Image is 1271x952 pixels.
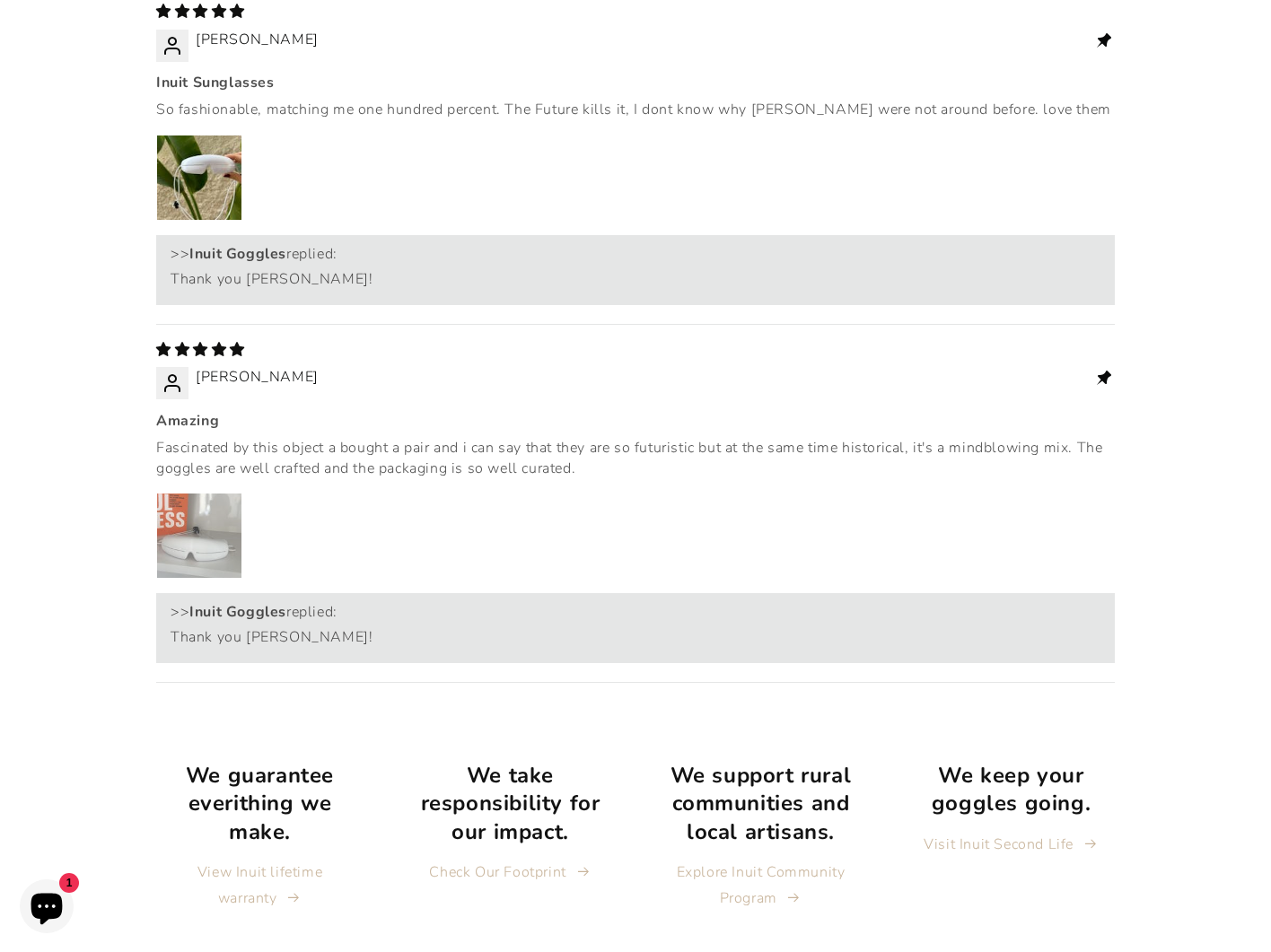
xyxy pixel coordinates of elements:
[156,340,245,360] span: 5 star review
[156,493,242,579] a: Link to user picture 1
[924,832,1098,858] a: Visit Inuit Second Life
[171,244,1100,264] div: >> replied:
[156,438,1115,478] p: Fascinated by this object a bought a pair and i can say that they are so futuristic but at the sa...
[671,761,852,845] strong: We support rural communities and local artisans.
[171,269,1100,289] p: Thank you [PERSON_NAME]!
[156,73,1115,92] b: Inuit Sunglasses
[156,2,245,22] span: 5 star review
[189,602,286,622] b: Inuit Goggles
[171,627,1100,647] p: Thank you [PERSON_NAME]!
[156,411,1115,431] b: Amazing
[656,860,865,912] a: Explore Inuit Community Program
[155,860,364,912] a: View Inuit lifetime warranty
[196,367,319,387] span: [PERSON_NAME]
[196,30,319,49] span: [PERSON_NAME]
[157,493,241,578] img: User picture
[157,135,241,220] img: User picture
[14,879,79,938] inbox-online-store-chat: Shopify online store chat
[421,761,600,845] strong: We take responsibility for our impact.
[171,602,1100,622] div: >> replied:
[156,135,242,221] a: Link to user picture 1
[932,761,1091,817] strong: We keep your goggles going.
[156,100,1115,119] p: So fashionable, matching me one hundred percent. The Future kills it, I dont know why [PERSON_NAM...
[189,244,286,264] b: Inuit Goggles
[186,761,334,845] strong: We guarantee everithing we make.
[429,860,591,886] a: Check Our Footprint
